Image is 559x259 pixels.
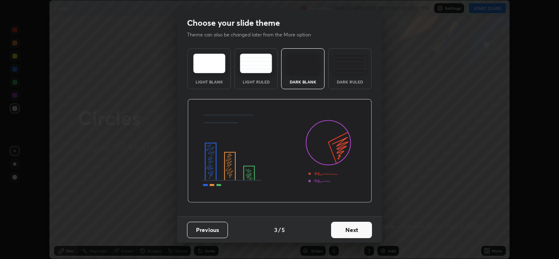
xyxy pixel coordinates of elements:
img: lightTheme.e5ed3b09.svg [193,54,225,73]
img: darkRuledTheme.de295e13.svg [334,54,366,73]
h4: 3 [274,225,277,234]
h4: 5 [282,225,285,234]
button: Next [331,222,372,238]
img: darkThemeBanner.d06ce4a2.svg [187,99,372,203]
div: Light Ruled [240,80,273,84]
img: darkTheme.f0cc69e5.svg [287,54,319,73]
h4: / [278,225,281,234]
h2: Choose your slide theme [187,18,280,28]
div: Light Blank [193,80,225,84]
button: Previous [187,222,228,238]
div: Dark Blank [286,80,319,84]
div: Dark Ruled [334,80,366,84]
img: lightRuledTheme.5fabf969.svg [240,54,272,73]
p: Theme can also be changed later from the More option [187,31,320,38]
